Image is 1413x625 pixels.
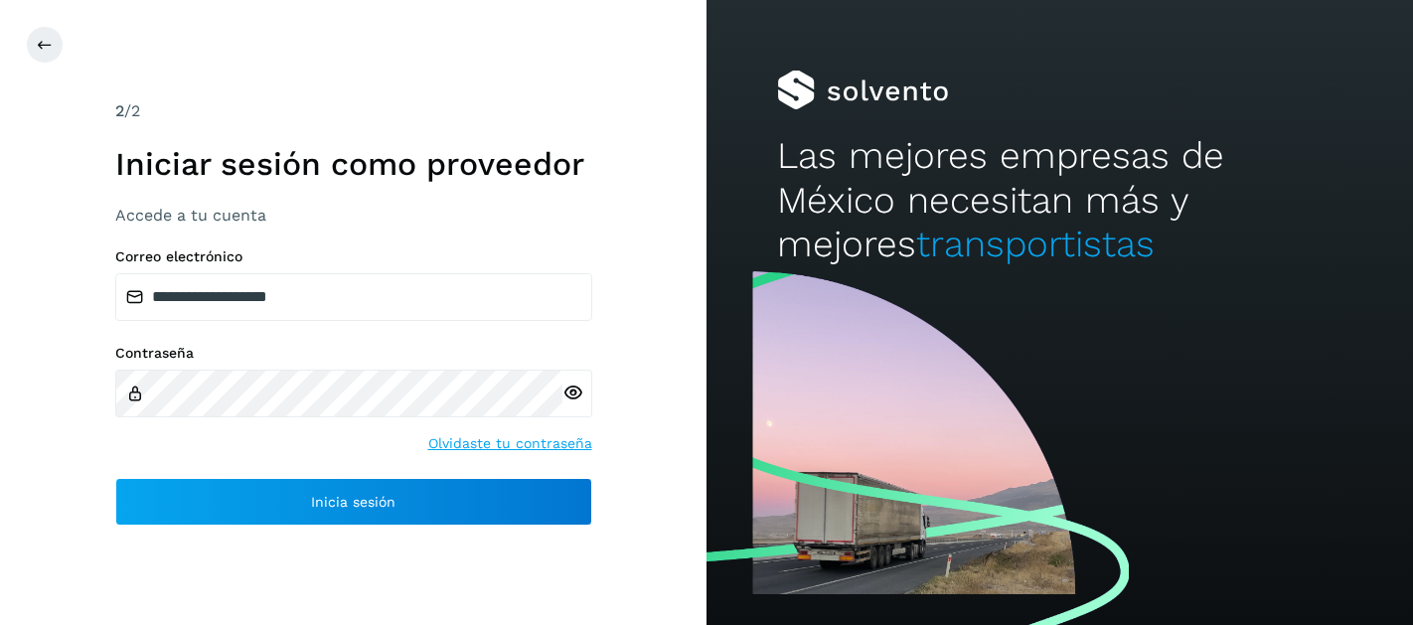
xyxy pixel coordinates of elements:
span: 2 [115,101,124,120]
h3: Accede a tu cuenta [115,206,592,225]
label: Correo electrónico [115,248,592,265]
a: Olvidaste tu contraseña [428,433,592,454]
button: Inicia sesión [115,478,592,526]
label: Contraseña [115,345,592,362]
h1: Iniciar sesión como proveedor [115,145,592,183]
span: Inicia sesión [311,495,395,509]
div: /2 [115,99,592,123]
h2: Las mejores empresas de México necesitan más y mejores [777,134,1342,266]
span: transportistas [916,223,1155,265]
